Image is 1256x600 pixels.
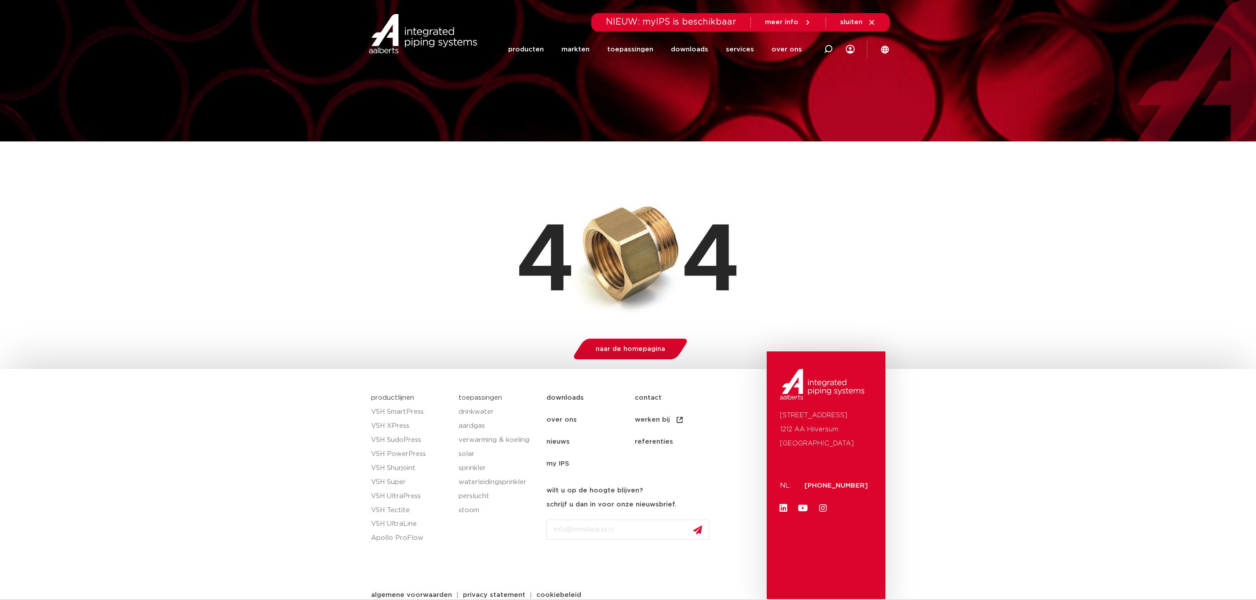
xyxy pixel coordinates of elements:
a: over ons [546,409,635,431]
a: sprinkler [459,461,538,475]
span: NIEUW: myIPS is beschikbaar [606,18,736,26]
nav: Menu [508,32,802,67]
a: cookiebeleid [530,592,588,598]
a: VSH PowerPress [371,447,450,461]
a: nieuws [546,431,635,453]
a: contact [635,387,723,409]
a: naar de homepagina [571,339,689,359]
a: VSH SudoPress [371,433,450,447]
a: meer info [765,18,812,26]
nav: Menu [546,387,762,475]
a: verwarming & koeling [459,433,538,447]
span: meer info [765,19,798,25]
a: VSH UltraLine [371,517,450,531]
a: over ons [772,32,802,67]
a: waterleidingsprinkler [459,475,538,489]
a: toepassingen [459,394,502,401]
a: VSH Tectite [371,503,450,517]
a: producten [508,32,544,67]
a: VSH Super [371,475,450,489]
a: downloads [546,387,635,409]
a: services [726,32,754,67]
a: VSH Shurjoint [371,461,450,475]
a: toepassingen [607,32,653,67]
span: naar de homepagina [596,346,665,352]
a: aardgas [459,419,538,433]
a: markten [561,32,590,67]
div: my IPS [846,32,855,67]
a: [PHONE_NUMBER] [805,482,868,489]
a: VSH XPress [371,419,450,433]
p: NL: [780,479,794,493]
img: send.svg [693,525,702,535]
a: my IPS [546,453,635,475]
span: cookiebeleid [536,592,581,598]
span: sluiten [840,19,863,25]
a: drinkwater [459,405,538,419]
a: stoom [459,503,538,517]
a: downloads [671,32,708,67]
a: sluiten [840,18,876,26]
strong: wilt u op de hoogte blijven? [546,487,643,494]
iframe: reCAPTCHA [546,547,680,581]
span: algemene voorwaarden [371,592,452,598]
strong: schrijf u dan in voor onze nieuwsbrief. [546,501,677,508]
a: referenties [635,431,723,453]
a: productlijnen [371,394,414,401]
span: privacy statement [463,592,525,598]
a: perslucht [459,489,538,503]
h1: Pagina niet gevonden [371,146,885,174]
a: Apollo ProFlow [371,531,450,545]
a: VSH SmartPress [371,405,450,419]
a: VSH UltraPress [371,489,450,503]
input: info@emailadres.nl [546,520,709,540]
a: solar [459,447,538,461]
a: privacy statement [456,592,532,598]
a: werken bij [635,409,723,431]
a: algemene voorwaarden [364,592,459,598]
p: [STREET_ADDRESS] 1212 AA Hilversum [GEOGRAPHIC_DATA] [780,408,872,451]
